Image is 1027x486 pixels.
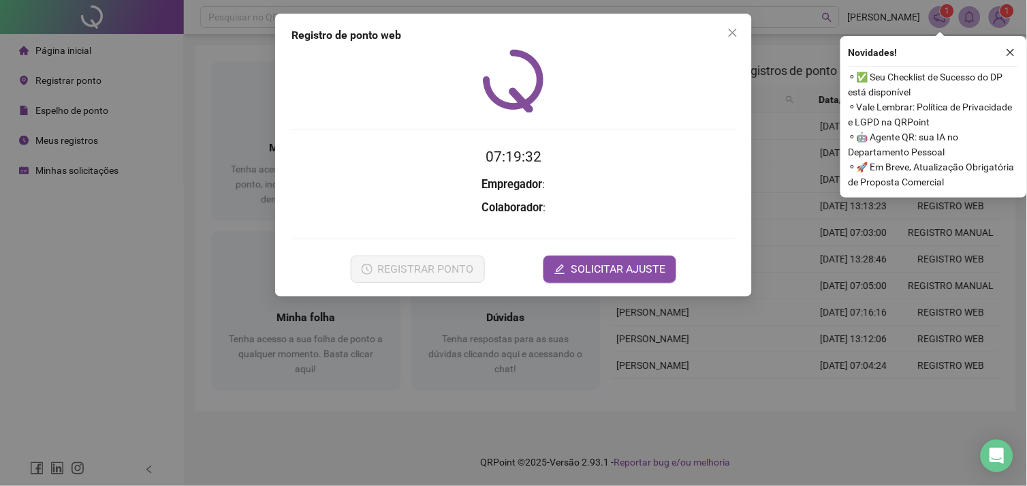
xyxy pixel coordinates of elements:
span: Novidades ! [849,45,898,60]
button: editSOLICITAR AJUSTE [543,256,676,283]
strong: Empregador [482,178,543,191]
button: REGISTRAR PONTO [351,256,485,283]
span: SOLICITAR AJUSTE [571,261,665,277]
h3: : [291,199,736,217]
span: ⚬ Vale Lembrar: Política de Privacidade e LGPD na QRPoint [849,100,1019,130]
h3: : [291,176,736,194]
button: Close [722,22,744,44]
div: Registro de ponto web [291,27,736,44]
span: close [1006,48,1015,57]
span: ⚬ 🚀 Em Breve, Atualização Obrigatória de Proposta Comercial [849,160,1019,189]
div: Open Intercom Messenger [981,440,1013,472]
span: ⚬ 🤖 Agente QR: sua IA no Departamento Pessoal [849,130,1019,160]
span: edit [554,264,565,275]
strong: Colaborador [481,201,543,214]
img: QRPoint [483,49,544,112]
span: close [727,27,738,38]
time: 07:19:32 [486,149,541,165]
span: ⚬ ✅ Seu Checklist de Sucesso do DP está disponível [849,70,1019,100]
